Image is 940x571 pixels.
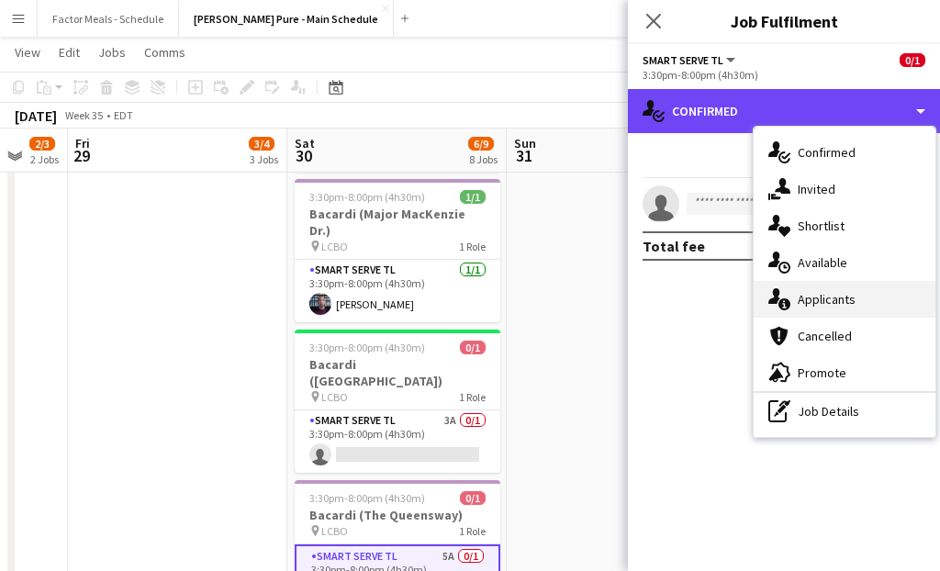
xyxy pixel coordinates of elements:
[295,135,315,151] span: Sat
[469,152,498,166] div: 8 Jobs
[643,237,705,255] div: Total fee
[643,68,925,82] div: 3:30pm-8:00pm (4h30m)
[114,108,133,122] div: EDT
[295,260,500,322] app-card-role: Smart Serve TL1/13:30pm-8:00pm (4h30m)[PERSON_NAME]
[460,190,486,204] span: 1/1
[459,390,486,404] span: 1 Role
[295,330,500,473] app-job-card: 3:30pm-8:00pm (4h30m)0/1Bacardi ([GEOGRAPHIC_DATA]) LCBO1 RoleSmart Serve TL3A0/13:30pm-8:00pm (4...
[754,134,935,171] div: Confirmed
[15,106,57,125] div: [DATE]
[754,354,935,391] div: Promote
[643,53,738,67] button: Smart Serve TL
[73,145,90,166] span: 29
[514,135,536,151] span: Sun
[29,137,55,151] span: 2/3
[295,206,500,239] h3: Bacardi (Major MacKenzie Dr.)
[144,44,185,61] span: Comms
[295,410,500,473] app-card-role: Smart Serve TL3A0/13:30pm-8:00pm (4h30m)
[628,9,940,33] h3: Job Fulfilment
[91,40,133,64] a: Jobs
[321,240,348,253] span: LCBO
[628,89,940,133] div: Confirmed
[309,341,425,354] span: 3:30pm-8:00pm (4h30m)
[295,507,500,523] h3: Bacardi (The Queensway)
[309,190,425,204] span: 3:30pm-8:00pm (4h30m)
[179,1,394,37] button: [PERSON_NAME] Pure - Main Schedule
[38,1,179,37] button: Factor Meals - Schedule
[51,40,87,64] a: Edit
[460,341,486,354] span: 0/1
[900,53,925,67] span: 0/1
[75,135,90,151] span: Fri
[250,152,278,166] div: 3 Jobs
[754,281,935,318] div: Applicants
[511,145,536,166] span: 31
[754,318,935,354] div: Cancelled
[137,40,193,64] a: Comms
[321,524,348,538] span: LCBO
[15,44,40,61] span: View
[295,356,500,389] h3: Bacardi ([GEOGRAPHIC_DATA])
[459,524,486,538] span: 1 Role
[754,393,935,430] div: Job Details
[643,53,723,67] span: Smart Serve TL
[459,240,486,253] span: 1 Role
[309,491,425,505] span: 3:30pm-8:00pm (4h30m)
[59,44,80,61] span: Edit
[98,44,126,61] span: Jobs
[754,171,935,207] div: Invited
[754,207,935,244] div: Shortlist
[249,137,274,151] span: 3/4
[61,108,106,122] span: Week 35
[321,390,348,404] span: LCBO
[468,137,494,151] span: 6/9
[7,40,48,64] a: View
[295,179,500,322] app-job-card: 3:30pm-8:00pm (4h30m)1/1Bacardi (Major MacKenzie Dr.) LCBO1 RoleSmart Serve TL1/13:30pm-8:00pm (4...
[460,491,486,505] span: 0/1
[754,244,935,281] div: Available
[292,145,315,166] span: 30
[30,152,59,166] div: 2 Jobs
